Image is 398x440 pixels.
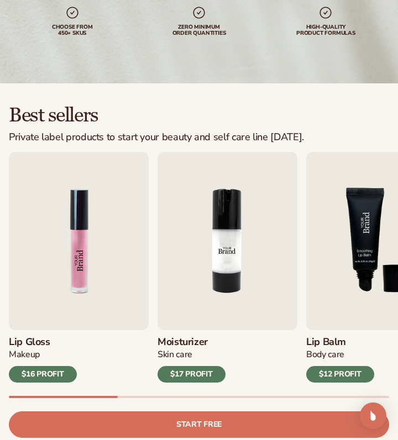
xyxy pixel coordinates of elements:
[9,152,149,330] img: Shopify Image 5
[158,152,297,383] a: 2 / 9
[306,366,374,383] div: $12 PROFIT
[158,366,226,383] div: $17 PROFIT
[158,152,297,330] img: Shopify Image 6
[169,24,229,36] div: Zero minimum order quantities
[360,402,386,429] div: Open Intercom Messenger
[9,105,304,125] h2: Best sellers
[9,132,304,143] div: Private label products to start your beauty and self care line [DATE].
[306,337,374,348] h3: Lip Balm
[9,411,389,438] a: Start free
[158,350,226,360] div: Skin Care
[158,337,226,348] h3: Moisturizer
[9,350,77,360] div: Makeup
[9,337,77,348] h3: Lip Gloss
[295,24,356,36] div: High-quality product formulas
[9,366,77,383] div: $16 PROFIT
[42,24,103,36] div: Choose from 450+ Skus
[306,350,374,360] div: Body Care
[9,152,149,383] a: 1 / 9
